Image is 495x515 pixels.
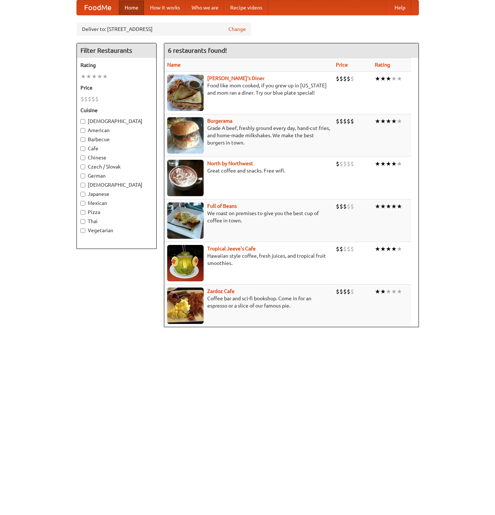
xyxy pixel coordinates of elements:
[391,245,397,253] li: ★
[102,72,108,80] li: ★
[167,202,204,239] img: beans.jpg
[386,245,391,253] li: ★
[80,199,153,207] label: Mexican
[380,288,386,296] li: ★
[347,117,350,125] li: $
[336,160,339,168] li: $
[380,117,386,125] li: ★
[80,127,153,134] label: American
[167,82,330,96] p: Food like mom cooked, if you grew up in [US_STATE] and mom ran a diner. Try our blue plate special!
[350,288,354,296] li: $
[336,288,339,296] li: $
[336,62,348,68] a: Price
[80,155,85,160] input: Chinese
[80,163,153,170] label: Czech / Slovak
[336,245,339,253] li: $
[76,23,251,36] div: Deliver to: [STREET_ADDRESS]
[80,146,85,151] input: Cafe
[350,245,354,253] li: $
[91,72,97,80] li: ★
[386,117,391,125] li: ★
[167,167,330,174] p: Great coffee and snacks. Free wifi.
[336,202,339,210] li: $
[375,75,380,83] li: ★
[95,95,99,103] li: $
[167,245,204,281] img: jeeves.jpg
[343,245,347,253] li: $
[343,117,347,125] li: $
[375,202,380,210] li: ★
[380,75,386,83] li: ★
[391,160,397,168] li: ★
[80,137,85,142] input: Barbecue
[336,117,339,125] li: $
[386,160,391,168] li: ★
[347,75,350,83] li: $
[339,245,343,253] li: $
[350,202,354,210] li: $
[168,47,227,54] ng-pluralize: 6 restaurants found!
[207,118,232,124] a: Burgerama
[339,117,343,125] li: $
[77,43,156,58] h4: Filter Restaurants
[167,288,204,324] img: zardoz.jpg
[350,160,354,168] li: $
[80,128,85,133] input: American
[80,183,85,187] input: [DEMOGRAPHIC_DATA]
[207,246,256,251] a: Tropical Jeeve's Cafe
[391,117,397,125] li: ★
[80,210,85,215] input: Pizza
[380,160,386,168] li: ★
[375,160,380,168] li: ★
[336,75,339,83] li: $
[397,75,402,83] li: ★
[347,245,350,253] li: $
[347,202,350,210] li: $
[347,288,350,296] li: $
[80,174,85,178] input: German
[119,0,144,15] a: Home
[80,228,85,233] input: Vegetarian
[80,192,85,197] input: Japanese
[97,72,102,80] li: ★
[80,62,153,69] h5: Rating
[91,95,95,103] li: $
[375,288,380,296] li: ★
[80,95,84,103] li: $
[167,62,181,68] a: Name
[167,124,330,146] p: Grade A beef, freshly ground every day, hand-cut fries, and home-made milkshakes. We make the bes...
[167,252,330,267] p: Hawaiian style coffee, fresh juices, and tropical fruit smoothies.
[386,75,391,83] li: ★
[343,75,347,83] li: $
[80,107,153,114] h5: Cuisine
[86,72,91,80] li: ★
[389,0,411,15] a: Help
[207,203,237,209] b: Full of Beans
[397,160,402,168] li: ★
[207,288,235,294] a: Zardoz Cafe
[380,245,386,253] li: ★
[80,201,85,206] input: Mexican
[350,75,354,83] li: $
[88,95,91,103] li: $
[397,202,402,210] li: ★
[339,288,343,296] li: $
[80,227,153,234] label: Vegetarian
[80,218,153,225] label: Thai
[343,288,347,296] li: $
[77,0,119,15] a: FoodMe
[167,75,204,111] img: sallys.jpg
[167,160,204,196] img: north.jpg
[207,75,264,81] a: [PERSON_NAME]'s Diner
[375,117,380,125] li: ★
[397,245,402,253] li: ★
[80,219,85,224] input: Thai
[224,0,268,15] a: Recipe videos
[339,75,343,83] li: $
[347,160,350,168] li: $
[167,295,330,309] p: Coffee bar and sci-fi bookshop. Come in for an espresso or a slice of our famous pie.
[80,190,153,198] label: Japanese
